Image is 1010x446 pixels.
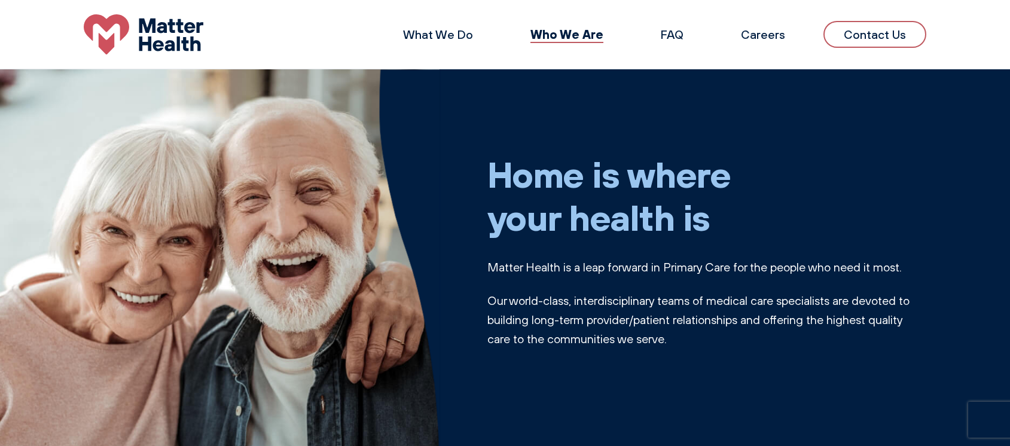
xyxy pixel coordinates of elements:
p: Matter Health is a leap forward in Primary Care for the people who need it most. [487,258,927,277]
h1: Home is where your health is [487,152,927,239]
a: What We Do [403,27,473,42]
a: Careers [741,27,785,42]
a: FAQ [661,27,683,42]
a: Contact Us [823,21,926,48]
p: Our world-class, interdisciplinary teams of medical care specialists are devoted to building long... [487,291,927,349]
a: Who We Are [530,26,603,42]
